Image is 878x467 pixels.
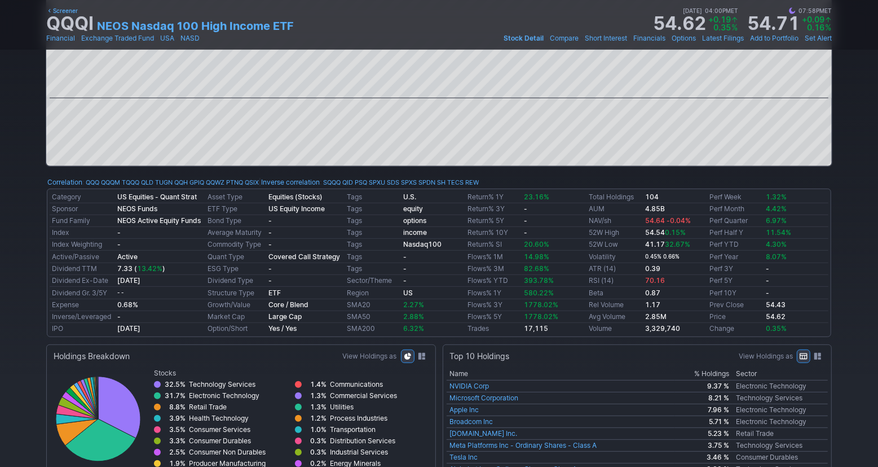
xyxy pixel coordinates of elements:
label: View Holdings as [739,351,793,362]
a: Microsoft Corporation [450,394,519,402]
td: Tags [345,191,401,203]
td: Inverse/Leveraged [50,311,115,323]
a: QQQ [86,177,99,188]
b: - [403,276,407,285]
td: Flows% 3M [465,263,522,275]
a: TUGN [155,177,173,188]
b: 54.43 [766,300,786,309]
th: % Holdings [675,368,732,381]
td: Region [345,287,401,299]
td: Category [50,191,115,203]
a: PTNQ [226,177,243,188]
a: Correlation [47,178,82,186]
div: Technology Services [189,379,255,390]
b: - [268,264,272,273]
a: income [403,228,427,237]
a: SH [437,177,445,188]
td: Flows% 1M [465,251,522,263]
a: - - [117,288,123,296]
td: 8.21 % [675,392,732,404]
span: 1.32% [766,193,787,201]
td: Technology Services [733,392,828,404]
span: • [667,33,670,44]
div: Communications [330,379,383,390]
span: -0.04% [667,216,691,225]
td: Sector/Theme [345,275,401,287]
a: Screener [46,6,78,16]
b: NEOS Funds [117,204,157,213]
th: Sector [733,368,828,381]
td: Return% SI [465,239,522,251]
a: Dividend TTM [52,264,97,273]
a: NEOS Nasdaq 100 High Income ETF [97,18,294,34]
td: Change [707,323,764,335]
td: Return% 10Y [465,227,522,239]
a: NVIDIA Corp [450,382,489,390]
a: REW [465,177,479,188]
span: • [800,33,804,44]
b: NEOS Active Equity Funds [117,216,201,225]
a: QID [342,177,353,188]
a: SPDN [418,177,435,188]
span: 07:58PM ET [789,6,832,16]
a: Broadcom Inc [450,417,493,426]
b: Large Cap [268,312,302,321]
span: 20.60% [524,240,549,248]
a: Apple Inc [450,405,479,414]
td: ATR (14) [586,263,643,275]
b: Nasdaq100 [403,240,442,248]
a: Compare [550,33,579,44]
td: Tags [345,215,401,227]
td: ETF Type [205,203,266,215]
span: +0.19 [708,15,731,24]
td: AUM [586,203,643,215]
div: Commercial Services [330,390,397,401]
td: Index Weighting [50,239,115,251]
td: 7.96 % [675,404,732,416]
a: [DOMAIN_NAME] Inc. [450,429,518,438]
td: Perf Quarter [707,215,764,227]
td: Prev Close [707,299,764,311]
a: PSQ [355,177,367,188]
div: Process Industries [330,413,387,424]
b: [DATE] [117,324,140,333]
a: equity [403,204,423,213]
b: - [403,264,407,273]
strong: 54.71 [747,15,800,33]
td: Retail Trade [733,428,828,440]
td: Perf 5Y [707,275,764,287]
b: 104 [645,193,659,201]
span: • [796,6,798,16]
small: - - [117,290,123,296]
span: 4.42% [766,204,787,213]
div: : [47,177,259,188]
td: Option/Short [205,323,266,335]
td: Index [50,227,115,239]
b: US Equity Income [268,204,325,213]
span: 2.88% [403,312,424,321]
a: SPXS [401,177,417,188]
b: - [524,228,527,237]
div: Consumer Services [189,424,250,435]
div: 2.5% [164,447,189,458]
b: 0.87 [645,289,660,297]
td: Avg Volume [586,311,643,323]
b: Equities (Stocks) [268,193,323,201]
td: Return% 1Y [465,191,522,203]
b: - [117,240,121,248]
b: 54.62 [766,312,786,321]
label: View Holdings as [343,351,397,362]
b: 17,115 [524,324,548,333]
span: • [580,33,584,44]
div: Retail Trade [189,401,227,413]
div: Holdings Breakdown [54,351,130,362]
td: 9.37 % [675,381,732,392]
b: - [268,276,272,285]
b: - [766,289,770,297]
div: Transportation [330,424,376,435]
span: • [76,33,80,44]
span: 580.22% [524,289,554,297]
b: 54.54 [645,228,686,237]
td: Price [707,311,764,323]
